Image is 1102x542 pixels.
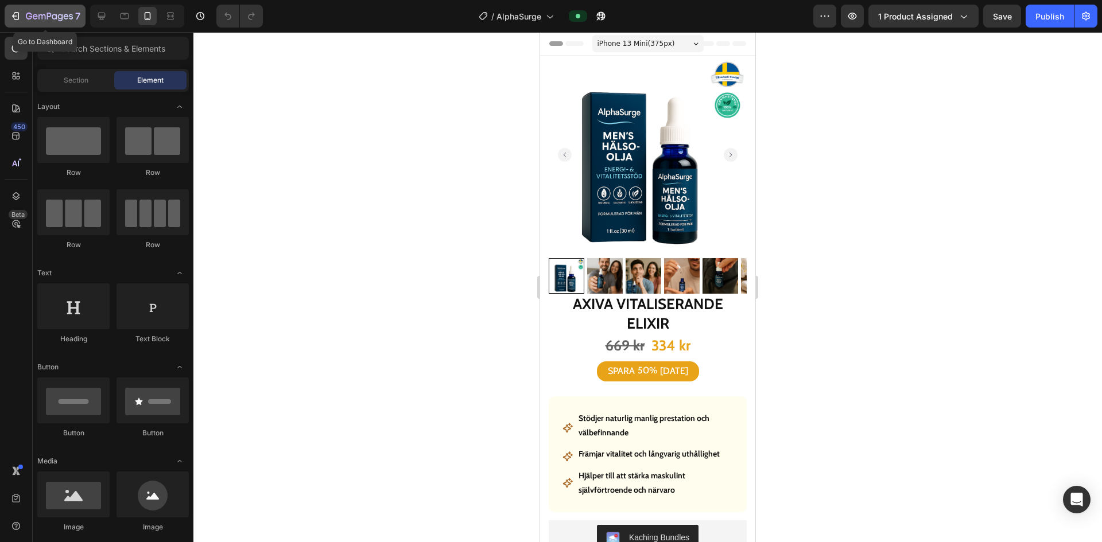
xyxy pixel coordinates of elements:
[37,522,110,532] div: Image
[878,10,953,22] span: 1 product assigned
[170,452,189,470] span: Toggle open
[137,75,164,85] span: Element
[1063,486,1091,513] div: Open Intercom Messenger
[57,493,158,520] button: Kaching Bundles
[117,167,189,178] div: Row
[1026,5,1074,28] button: Publish
[11,122,28,131] div: 450
[540,32,755,542] iframe: Design area
[170,98,189,116] span: Toggle open
[37,268,52,278] span: Text
[89,500,149,512] div: Kaching Bundles
[868,5,979,28] button: 1 product assigned
[37,334,110,344] div: Heading
[1035,10,1064,22] div: Publish
[117,428,189,438] div: Button
[37,37,189,60] input: Search Sections & Elements
[993,11,1012,21] span: Save
[170,358,189,376] span: Toggle open
[216,5,263,28] div: Undo/Redo
[117,334,189,344] div: Text Block
[37,102,60,112] span: Layout
[64,75,88,85] span: Section
[75,9,80,23] p: 7
[117,522,189,532] div: Image
[37,240,110,250] div: Row
[37,428,110,438] div: Button
[491,10,494,22] span: /
[9,210,28,219] div: Beta
[37,167,110,178] div: Row
[5,5,86,28] button: 7
[37,456,57,466] span: Media
[170,264,189,282] span: Toggle open
[983,5,1021,28] button: Save
[496,10,541,22] span: AlphaSurge
[117,240,189,250] div: Row
[37,362,59,372] span: Button
[66,500,80,513] img: KachingBundles.png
